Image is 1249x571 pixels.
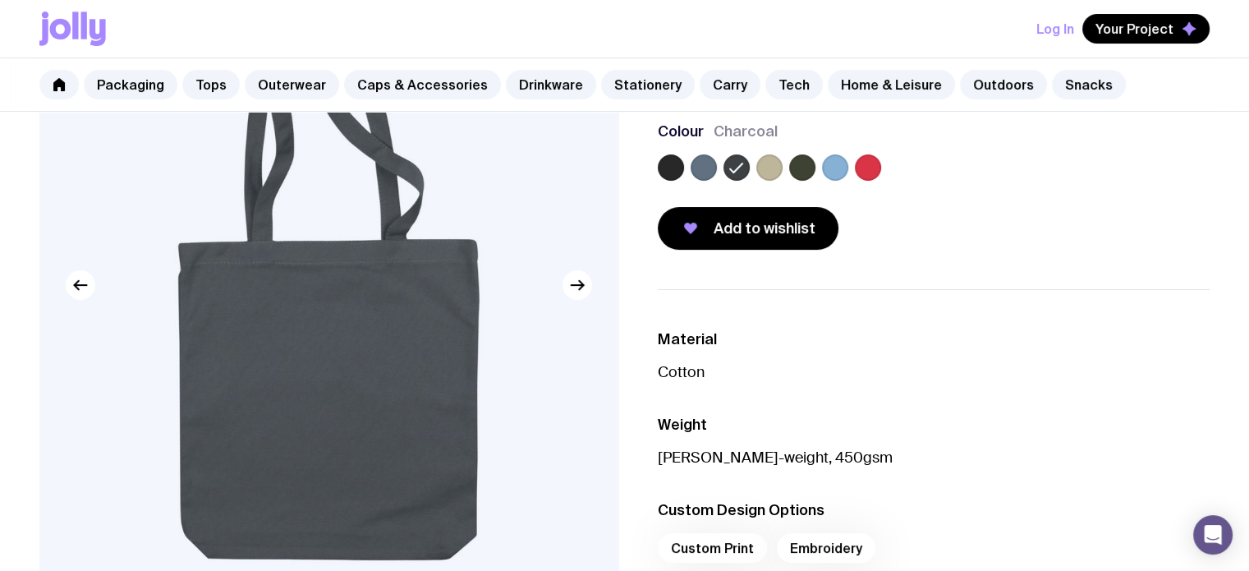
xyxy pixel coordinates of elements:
[84,70,177,99] a: Packaging
[182,70,240,99] a: Tops
[601,70,695,99] a: Stationery
[714,122,778,141] span: Charcoal
[658,122,704,141] h3: Colour
[700,70,760,99] a: Carry
[960,70,1047,99] a: Outdoors
[658,207,838,250] button: Add to wishlist
[1095,21,1173,37] span: Your Project
[245,70,339,99] a: Outerwear
[658,329,1210,349] h3: Material
[1052,70,1126,99] a: Snacks
[828,70,955,99] a: Home & Leisure
[714,219,815,238] span: Add to wishlist
[658,448,1210,467] p: [PERSON_NAME]-weight, 450gsm
[344,70,501,99] a: Caps & Accessories
[658,362,1210,382] p: Cotton
[1036,14,1074,44] button: Log In
[1193,515,1233,555] div: Open Intercom Messenger
[658,500,1210,520] h3: Custom Design Options
[765,70,823,99] a: Tech
[506,70,596,99] a: Drinkware
[1082,14,1210,44] button: Your Project
[658,415,1210,435] h3: Weight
